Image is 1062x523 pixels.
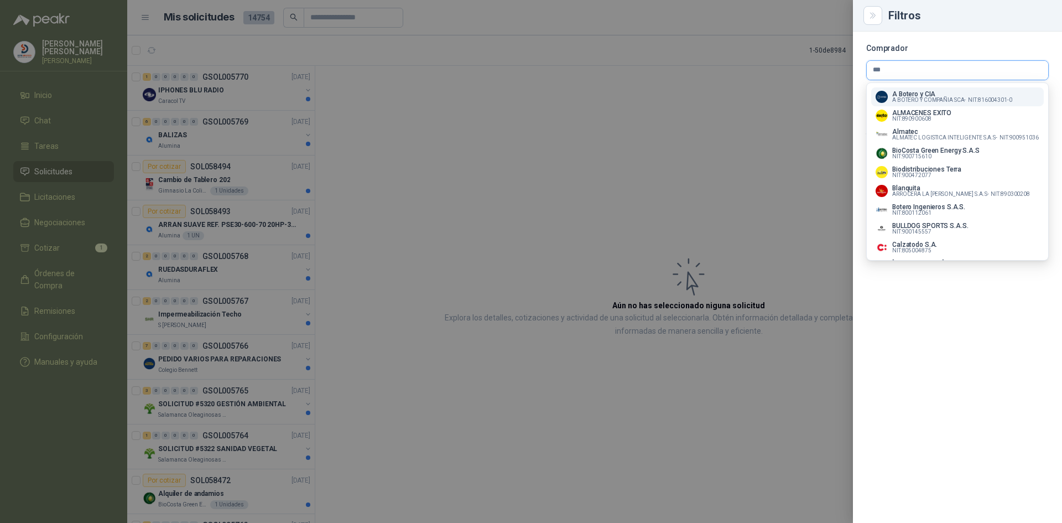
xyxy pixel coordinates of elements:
[892,110,951,116] p: ALMACENES EXITO
[871,87,1044,106] button: Company LogoA Botero y CIAA BOTERO Y COMPAÑIA SCA-NIT:816004301-0
[892,166,961,173] p: Biodistribuciones Terra
[871,200,1044,219] button: Company LogoBotero Ingenieros S.A.S.NIT:800112061
[892,185,1030,191] p: Blanquita
[871,238,1044,257] button: Company LogoCalzatodo S.A.NIT:805004875
[871,219,1044,238] button: Company LogoBULLDOG SPORTS S.A.S.NIT:900145557
[892,191,988,197] span: ARROCERA LA [PERSON_NAME] S.A.S -
[892,116,931,122] span: NIT : 890900608
[876,128,888,141] img: Company Logo
[871,182,1044,200] button: Company LogoBlanquitaARROCERA LA [PERSON_NAME] S.A.S-NIT:890300208
[892,204,965,210] p: Botero Ingenieros S.A.S.
[892,91,1012,97] p: A Botero y CIA
[892,135,997,141] span: ALMATEC LOGISTICA INTELIGENTE S.A.S -
[892,248,931,253] span: NIT : 805004875
[892,128,1039,135] p: Almatec
[876,185,888,197] img: Company Logo
[876,204,888,216] img: Company Logo
[888,10,1049,21] div: Filtros
[892,229,931,235] span: NIT : 900145557
[876,147,888,159] img: Company Logo
[999,135,1039,141] span: NIT : 900951036
[892,97,966,103] span: A BOTERO Y COMPAÑIA SCA -
[866,9,879,22] button: Close
[871,163,1044,182] button: Company LogoBiodistribuciones TerraNIT:900472077
[871,106,1044,125] button: Company LogoALMACENES EXITONIT:890900608
[892,241,937,248] p: Calzatodo S.A.
[871,257,1044,276] button: [PERSON_NAME] MDENVERSIONES JUNIN BAR - RESTAURANTE S.A.S-NIT:901093339
[871,144,1044,163] button: Company LogoBioCosta Green Energy S.A.SNIT:900715610
[892,154,931,159] span: NIT : 900715610
[892,210,931,216] span: NIT : 800112061
[892,173,931,178] span: NIT : 900472077
[876,91,888,103] img: Company Logo
[876,241,888,253] img: Company Logo
[871,125,1044,144] button: Company LogoAlmatecALMATEC LOGISTICA INTELIGENTE S.A.S-NIT:900951036
[876,166,888,178] img: Company Logo
[991,191,1030,197] span: NIT : 890300208
[892,147,980,154] p: BioCosta Green Energy S.A.S
[876,110,888,122] img: Company Logo
[866,45,1049,51] p: Comprador
[968,97,1012,103] span: NIT : 816004301-0
[892,222,968,229] p: BULLDOG SPORTS S.A.S.
[876,222,888,235] img: Company Logo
